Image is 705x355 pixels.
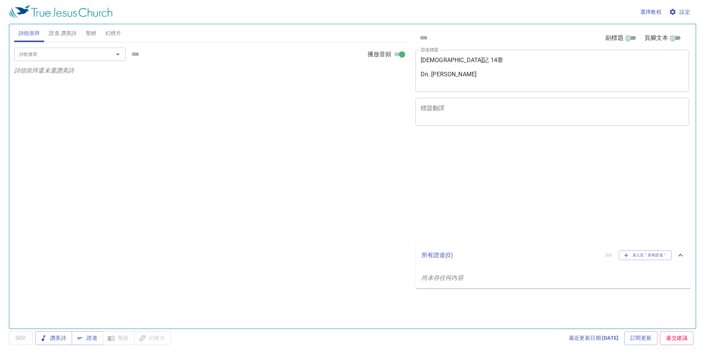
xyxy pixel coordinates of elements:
[72,331,103,345] button: 證道
[605,33,623,42] span: 副標題
[415,33,432,42] button: 清除
[14,67,74,74] i: 詩頌崇拜還未選讚美詩
[78,333,97,343] span: 證道
[421,274,463,281] i: 尚未存任何内容
[624,331,658,345] a: 訂閱更新
[667,5,693,19] button: 設定
[670,7,690,17] span: 設定
[49,29,77,38] span: 證道 讚美詩
[624,252,667,259] span: 加入至＂所有證道＂
[413,134,636,240] iframe: from-child
[421,57,684,85] textarea: [DEMOGRAPHIC_DATA]記 14章 Dn. [PERSON_NAME]
[566,331,622,345] a: 最近更新日期 [DATE]
[368,50,392,59] span: 播放音頻
[420,35,428,41] span: 清除
[127,50,144,59] button: 清除
[35,331,72,345] button: 讚美詩
[660,331,693,345] a: 遞交建議
[619,250,672,260] button: 加入至＂所有證道＂
[19,29,40,38] span: 詩頌崇拜
[113,49,123,60] button: Open
[569,333,619,343] span: 最近更新日期 [DATE]
[9,5,112,19] img: True Jesus Church
[666,333,688,343] span: 遞交建議
[86,29,97,38] span: 聖經
[421,251,599,260] p: 所有證道 ( 0 )
[106,29,122,38] span: 幻燈片
[644,33,669,42] span: 頁腳文本
[640,7,662,17] span: 選擇教程
[637,5,665,19] button: 選擇教程
[415,243,691,268] div: 所有證道(0)清除加入至＂所有證道＂
[132,51,139,58] span: 清除
[630,333,652,343] span: 訂閱更新
[41,333,66,343] span: 讚美詩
